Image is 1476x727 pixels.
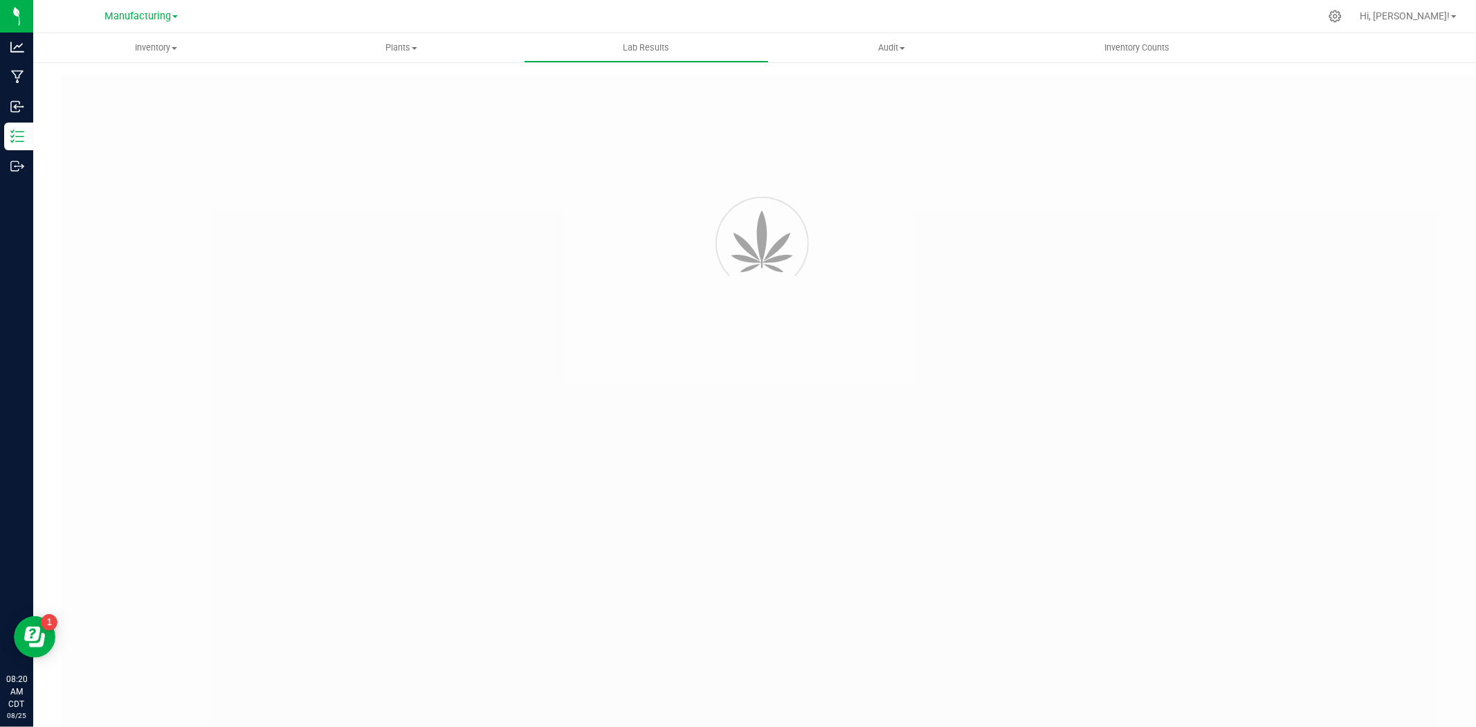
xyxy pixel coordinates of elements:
a: Inventory [33,33,278,62]
a: Audit [769,33,1014,62]
span: Inventory [33,42,278,54]
a: Lab Results [524,33,769,62]
a: Inventory Counts [1014,33,1259,62]
p: 08:20 AM CDT [6,673,27,710]
inline-svg: Analytics [10,40,24,54]
div: Manage settings [1327,10,1344,23]
inline-svg: Inventory [10,129,24,143]
iframe: Resource center [14,616,55,658]
inline-svg: Manufacturing [10,70,24,84]
span: Plants [279,42,522,54]
iframe: Resource center unread badge [41,614,57,631]
span: Hi, [PERSON_NAME]! [1360,10,1450,21]
a: Plants [278,33,523,62]
inline-svg: Inbound [10,100,24,114]
p: 08/25 [6,710,27,721]
span: Manufacturing [104,10,171,22]
span: Audit [769,42,1013,54]
inline-svg: Outbound [10,159,24,173]
span: Inventory Counts [1086,42,1188,54]
span: Lab Results [605,42,689,54]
